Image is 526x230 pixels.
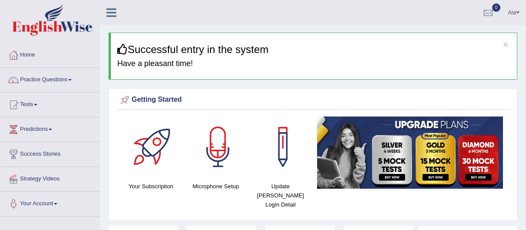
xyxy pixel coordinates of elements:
[0,167,99,189] a: Strategy Videos
[0,93,99,114] a: Tests
[252,182,308,209] h4: Update [PERSON_NAME] Login Detail
[117,60,510,68] h4: Have a pleasant time!
[123,182,179,191] h4: Your Subscription
[117,44,510,55] h3: Successful entry in the system
[503,40,508,49] button: ×
[119,93,507,107] div: Getting Started
[188,182,244,191] h4: Microphone Setup
[317,117,503,188] img: small5.jpg
[0,68,99,90] a: Practice Questions
[492,3,501,12] span: 0
[0,117,99,139] a: Predictions
[0,192,99,213] a: Your Account
[0,142,99,164] a: Success Stories
[0,43,99,65] a: Home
